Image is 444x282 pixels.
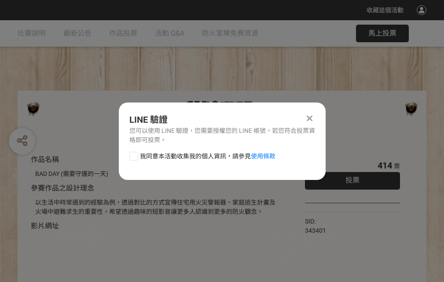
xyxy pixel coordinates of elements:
span: 票 [394,163,400,170]
span: 收藏這個活動 [367,7,404,14]
span: 作品名稱 [31,155,59,164]
span: 414 [378,160,392,171]
a: 使用條款 [251,153,275,160]
button: 馬上投票 [356,25,409,42]
a: 最新公告 [63,20,92,47]
div: LINE 驗證 [129,113,315,126]
span: 最新公告 [63,29,92,37]
a: 比賽說明 [18,20,46,47]
span: SID: 343401 [305,218,326,234]
iframe: Facebook Share [328,217,372,226]
span: 比賽說明 [18,29,46,37]
span: 馬上投票 [368,29,396,37]
span: 影片網址 [31,222,59,230]
a: 活動 Q&A [155,20,184,47]
div: BAD DAY (需要守護的一天) [35,169,279,179]
span: 我同意本活動收集我的個人資訊，請參見 [140,152,275,161]
div: 您可以使用 LINE 驗證，您需要授權您的 LINE 帳號，若您符合投票資格即可投票。 [129,126,315,145]
a: 作品投票 [109,20,137,47]
span: 防火宣導免費資源 [202,29,258,37]
div: 以生活中時常遇到的經驗為例，透過對比的方式宣傳住宅用火災警報器、家庭逃生計畫及火場中避難求生的重要性，希望透過趣味的短影音讓更多人認識到更多的防火觀念。 [35,198,279,216]
a: 防火宣導免費資源 [202,20,258,47]
span: 活動 Q&A [155,29,184,37]
span: 作品投票 [109,29,137,37]
span: 參賽作品之設計理念 [31,184,94,192]
span: 投票 [345,176,360,184]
